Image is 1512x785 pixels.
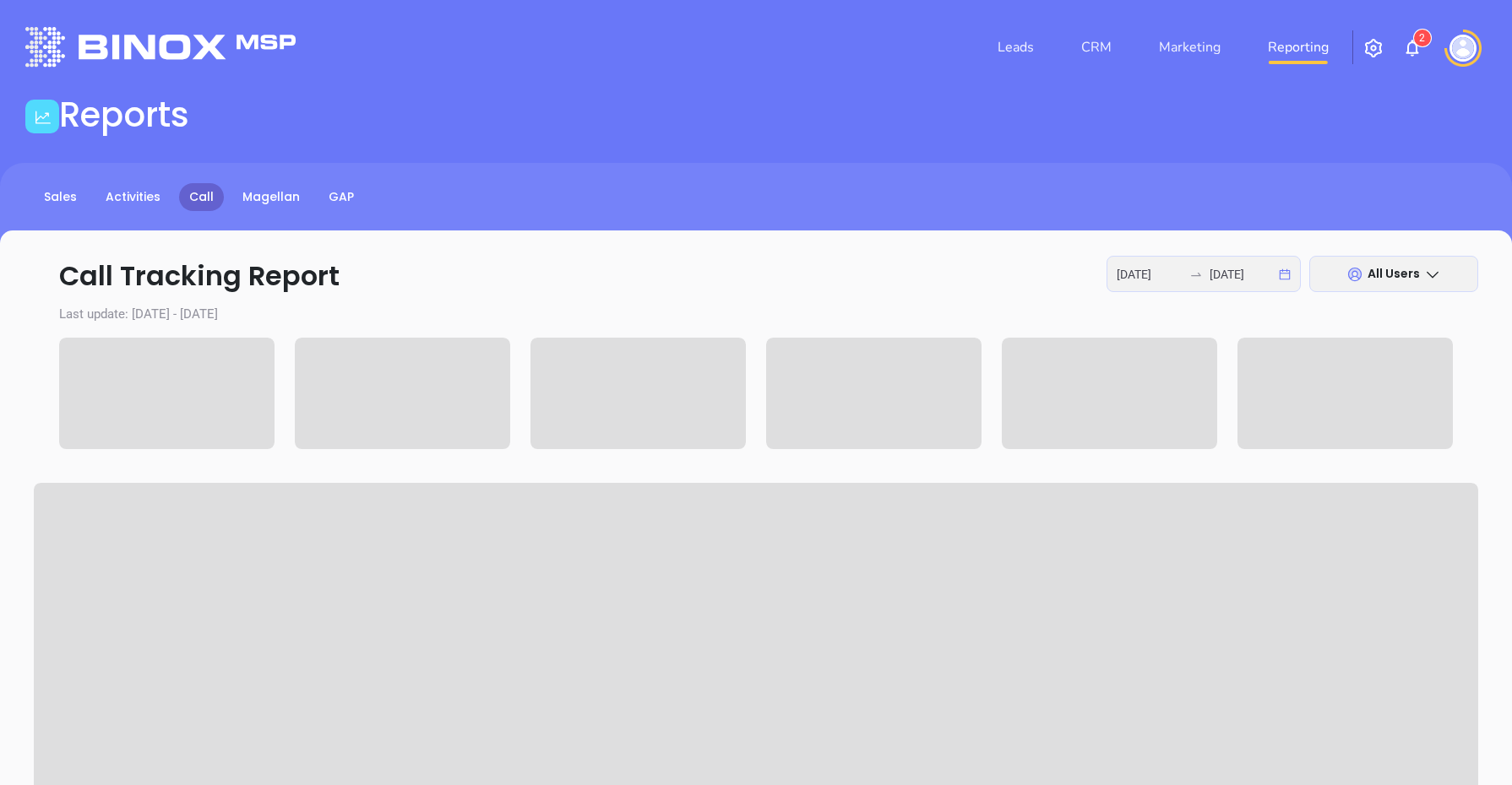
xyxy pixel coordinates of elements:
a: Reporting [1261,30,1335,64]
a: Activities [95,183,171,211]
input: Start date [1117,265,1183,284]
sup: 2 [1414,30,1431,46]
span: All Users [1368,265,1420,282]
p: Last update: [DATE] - [DATE] [34,305,1478,324]
a: Sales [34,183,87,211]
a: GAP [318,183,364,211]
img: user [1449,35,1477,62]
span: swap-right [1189,268,1203,281]
a: Leads [991,30,1041,64]
p: Call Tracking Report [34,256,1478,296]
a: Marketing [1152,30,1227,64]
a: Call [179,183,224,211]
img: iconNotification [1402,38,1422,58]
input: End date [1210,265,1275,284]
img: logo [25,27,296,67]
a: Magellan [232,183,310,211]
h1: Reports [59,95,189,135]
img: iconSetting [1363,38,1384,58]
span: to [1189,268,1203,281]
a: CRM [1074,30,1118,64]
span: 2 [1419,32,1425,44]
